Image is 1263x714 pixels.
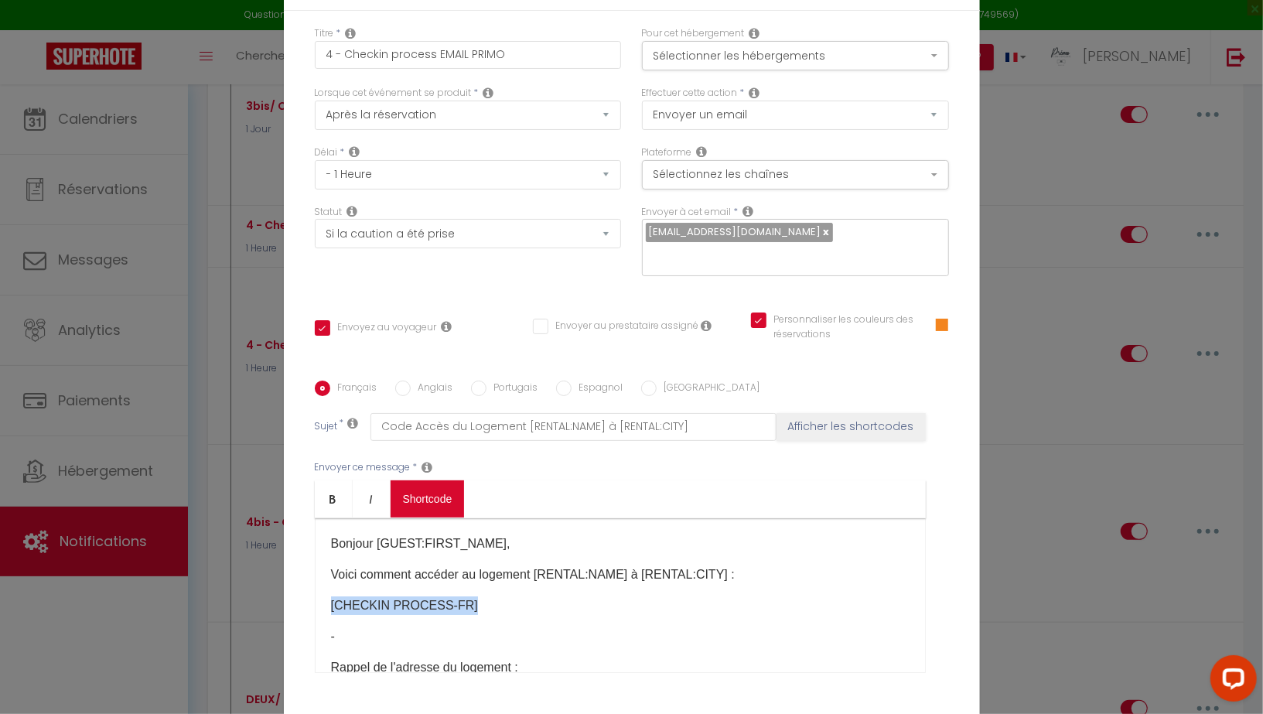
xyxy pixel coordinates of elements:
[347,205,358,217] i: Booking status
[315,26,334,41] label: Titre
[743,205,754,217] i: Recipient
[353,480,391,518] a: Italic
[331,627,910,646] p: -
[1198,649,1263,714] iframe: LiveChat chat widget
[749,27,760,39] i: This Rental
[442,320,452,333] i: Envoyer au voyageur
[315,460,411,475] label: Envoyer ce message
[331,658,910,695] p: Rappel de l'adresse du logement : [RENTAL:ADDRESS], [RENTAL:CITY]
[331,535,910,553] p: Bonjour [GUEST:FIRST_NAME],
[701,319,712,332] i: Envoyer au prestataire si il est assigné
[642,205,732,220] label: Envoyer à cet email
[346,27,357,39] i: Title
[348,417,359,429] i: Subject
[411,381,453,398] label: Anglais
[350,145,360,158] i: Action Time
[331,596,910,615] p: [CHECKIN PROCESS-FR]​
[657,381,760,398] label: [GEOGRAPHIC_DATA]
[330,381,377,398] label: Français
[697,145,708,158] i: Action Channel
[315,86,472,101] label: Lorsque cet événement se produit
[642,86,738,101] label: Effectuer cette action
[315,480,353,518] a: Bold
[777,413,926,441] button: Afficher les shortcodes
[572,381,623,398] label: Espagnol
[642,160,949,190] button: Sélectionnez les chaînes
[642,41,949,70] button: Sélectionner les hébergements
[422,461,433,473] i: Message
[642,145,692,160] label: Plateforme
[483,87,494,99] i: Event Occur
[749,87,760,99] i: Action Type
[315,419,338,436] label: Sujet
[391,480,465,518] a: Shortcode
[642,26,745,41] label: Pour cet hébergement
[330,320,437,337] label: Envoyez au voyageur
[649,224,821,239] span: [EMAIL_ADDRESS][DOMAIN_NAME]
[315,205,343,220] label: Statut
[331,565,910,584] p: Voici comment accéder au logement [RENTAL:NAME] à [RENTAL:CITY] :
[315,145,338,160] label: Délai
[486,381,538,398] label: Portugais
